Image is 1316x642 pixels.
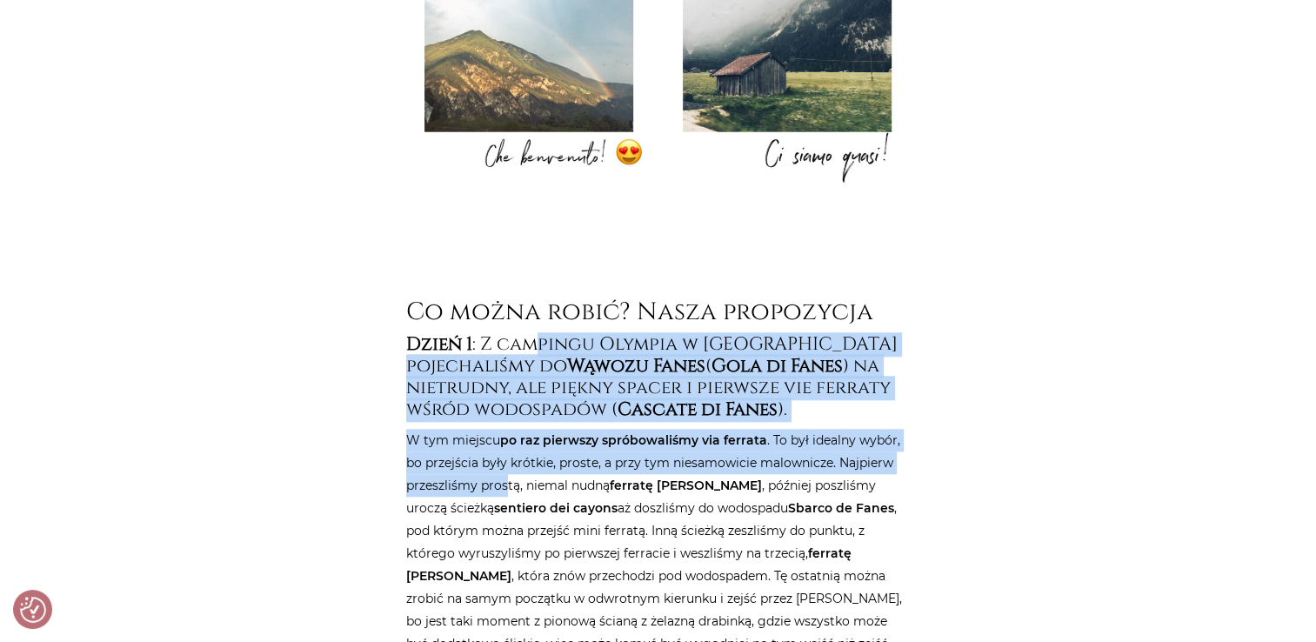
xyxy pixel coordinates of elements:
strong: Dzień 1 [406,332,472,357]
strong: po raz pierwszy spróbowaliśmy via ferrata [500,432,767,448]
strong: Sbarco de Fanes [788,500,894,516]
strong: sentiero dei cayons [494,500,618,516]
strong: Gola di Fanes [711,354,843,378]
strong: Wąwozu Fanes [567,354,705,378]
strong: Cascate di Fanes [618,398,778,422]
h4: : Z campingu Olympia w [GEOGRAPHIC_DATA] pojechaliśmy do ( ) na nietrudny, ale piękny spacer i pi... [406,334,911,422]
button: Preferencje co do zgód [20,597,46,623]
strong: ferratę [PERSON_NAME] [610,478,762,493]
img: Revisit consent button [20,597,46,623]
h2: Co można robić? Nasza propozycja [406,298,911,327]
strong: ferratę [PERSON_NAME] [406,545,852,584]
